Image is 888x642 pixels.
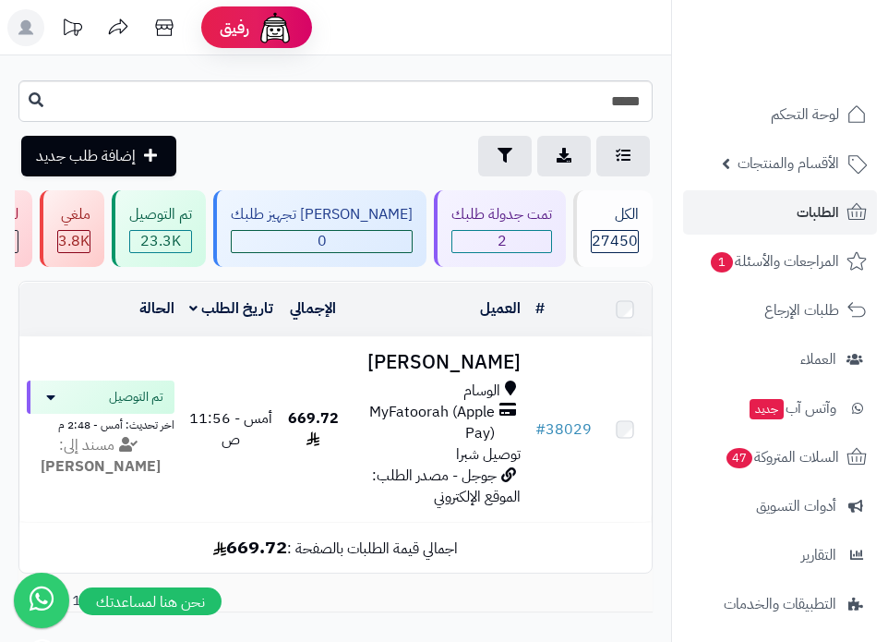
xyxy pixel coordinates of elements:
[456,443,521,466] span: توصيل شبرا
[257,9,294,46] img: ai-face.png
[535,418,592,441] a: #38029
[797,200,839,225] span: الطلبات
[592,231,638,252] span: 27450
[130,231,191,252] div: 23255
[452,231,551,252] span: 2
[58,231,90,252] div: 3820
[709,248,839,274] span: المراجعات والأسئلة
[535,418,546,441] span: #
[756,493,836,519] span: أدوات التسويق
[683,435,877,479] a: السلات المتروكة47
[41,455,161,478] strong: [PERSON_NAME]
[535,297,545,320] a: #
[58,231,90,252] span: 3.8K
[726,447,753,469] span: 47
[683,386,877,430] a: وآتس آبجديد
[764,297,839,323] span: طلبات الإرجاع
[683,484,877,528] a: أدوات التسويق
[451,204,552,225] div: تمت جدولة طلبك
[354,352,521,373] h3: [PERSON_NAME]
[724,591,836,617] span: التطبيقات والخدمات
[189,297,273,320] a: تاريخ الطلب
[800,346,836,372] span: العملاء
[683,190,877,235] a: الطلبات
[36,145,136,167] span: إضافة طلب جديد
[683,92,877,137] a: لوحة التحكم
[49,9,95,51] a: تحديثات المنصة
[683,239,877,284] a: المراجعات والأسئلة1
[288,407,339,451] span: 669.72
[683,533,877,577] a: التقارير
[748,395,836,421] span: وآتس آب
[771,102,839,127] span: لوحة التحكم
[130,231,191,252] span: 23.3K
[19,523,652,572] td: اجمالي قيمة الطلبات بالصفحة :
[570,190,656,267] a: الكل27450
[108,190,210,267] a: تم التوصيل 23.3K
[750,399,784,419] span: جديد
[220,17,249,39] span: رفيق
[480,297,521,320] a: العميل
[683,337,877,382] a: العملاء
[231,204,413,225] div: [PERSON_NAME] تجهيز طلبك
[213,533,287,561] b: 669.72
[36,190,108,267] a: ملغي 3.8K
[354,402,495,444] span: MyFatoorah (Apple Pay)
[27,414,174,433] div: اخر تحديث: أمس - 2:48 م
[683,288,877,333] a: طلبات الإرجاع
[139,297,174,320] a: الحالة
[57,204,90,225] div: ملغي
[290,297,336,320] a: الإجمالي
[5,590,666,612] div: عرض 1 إلى 1 من 1 (1 صفحات)
[762,31,870,70] img: logo-2.png
[109,388,163,406] span: تم التوصيل
[21,136,176,176] a: إضافة طلب جديد
[725,444,839,470] span: السلات المتروكة
[683,582,877,626] a: التطبيقات والخدمات
[232,231,412,252] span: 0
[463,381,500,402] span: الوسام
[591,204,639,225] div: الكل
[189,407,272,451] span: أمس - 11:56 ص
[738,151,839,176] span: الأقسام والمنتجات
[430,190,570,267] a: تمت جدولة طلبك 2
[13,435,188,478] div: مسند إلى:
[372,465,521,508] span: جوجل - مصدر الطلب: الموقع الإلكتروني
[210,190,430,267] a: [PERSON_NAME] تجهيز طلبك 0
[710,251,734,273] span: 1
[801,542,836,568] span: التقارير
[129,204,192,225] div: تم التوصيل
